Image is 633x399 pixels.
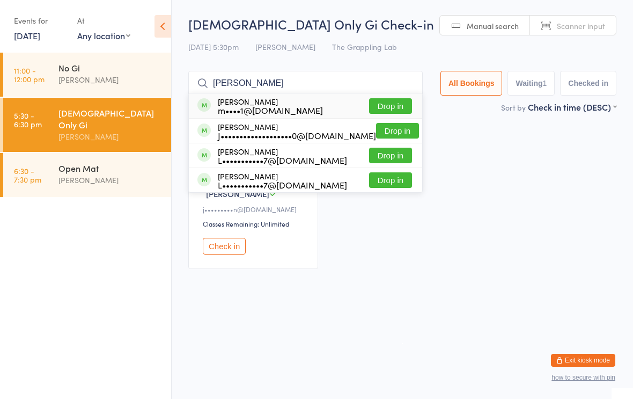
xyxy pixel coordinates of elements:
div: L•••••••••••7@[DOMAIN_NAME] [218,180,347,189]
time: 6:30 - 7:30 pm [14,166,41,184]
span: [PERSON_NAME] [206,188,269,199]
button: how to secure with pin [551,374,615,381]
div: Classes Remaining: Unlimited [203,219,307,228]
span: [DATE] 5:30pm [188,41,239,52]
div: [PERSON_NAME] [218,97,323,114]
a: 5:30 -6:30 pm[DEMOGRAPHIC_DATA] Only Gi[PERSON_NAME] [3,98,171,152]
button: Waiting1 [507,71,555,96]
button: Exit kiosk mode [551,354,615,367]
button: Check in [203,238,246,255]
h2: [DEMOGRAPHIC_DATA] Only Gi Check-in [188,15,616,33]
div: [PERSON_NAME] [218,122,376,140]
div: Any location [77,30,130,41]
div: 1 [543,79,547,88]
div: [PERSON_NAME] [58,174,162,186]
button: All Bookings [440,71,503,96]
button: Drop in [369,98,412,114]
time: 5:30 - 6:30 pm [14,111,42,128]
a: 6:30 -7:30 pmOpen Mat[PERSON_NAME] [3,153,171,197]
div: [PERSON_NAME] [218,172,347,189]
div: [DEMOGRAPHIC_DATA] Only Gi [58,107,162,130]
button: Checked in [560,71,616,96]
button: Drop in [376,123,419,139]
a: 11:00 -12:00 pmNo Gi[PERSON_NAME] [3,53,171,97]
button: Drop in [369,172,412,188]
span: Manual search [467,20,519,31]
div: Check in time (DESC) [528,101,616,113]
div: [PERSON_NAME] [58,130,162,143]
div: j•••••••••n@[DOMAIN_NAME] [203,205,307,214]
div: [PERSON_NAME] [58,74,162,86]
span: Scanner input [557,20,605,31]
div: No Gi [58,62,162,74]
div: L•••••••••••7@[DOMAIN_NAME] [218,156,347,164]
label: Sort by [501,102,526,113]
div: At [77,12,130,30]
button: Drop in [369,148,412,163]
div: m••••1@[DOMAIN_NAME] [218,106,323,114]
div: Open Mat [58,162,162,174]
input: Search [188,71,423,96]
div: [PERSON_NAME] [218,147,347,164]
span: The Grappling Lab [332,41,397,52]
span: [PERSON_NAME] [255,41,315,52]
div: Events for [14,12,67,30]
a: [DATE] [14,30,40,41]
div: J•••••••••••••••••••0@[DOMAIN_NAME] [218,131,376,140]
time: 11:00 - 12:00 pm [14,66,45,83]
